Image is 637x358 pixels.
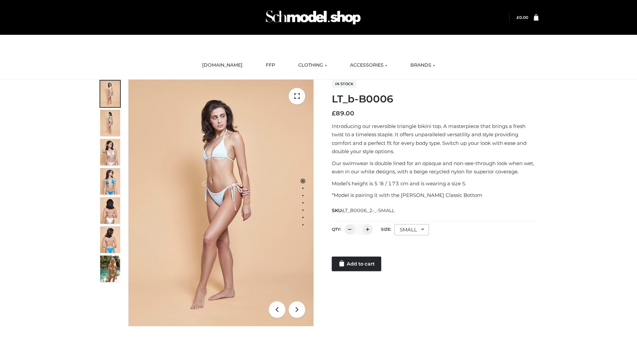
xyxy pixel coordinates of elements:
[100,139,120,165] img: ArielClassicBikiniTop_CloudNine_AzureSky_OW114ECO_3-scaled.jpg
[332,227,341,232] label: QTY:
[263,4,363,30] img: Schmodel Admin 964
[197,58,248,73] a: [DOMAIN_NAME]
[332,179,538,188] p: Model’s height is 5 ‘8 / 173 cm and is wearing a size S.
[332,93,538,105] h1: LT_b-B0006
[332,80,357,88] span: In stock
[100,110,120,136] img: ArielClassicBikiniTop_CloudNine_AzureSky_OW114ECO_2-scaled.jpg
[332,159,538,176] p: Our swimwear is double lined for an opaque and non-see-through look when wet, even in our white d...
[332,207,395,214] span: SKU:
[332,191,538,200] p: *Model is pairing it with the [PERSON_NAME] Classic Bottom
[293,58,332,73] a: CLOTHING
[100,256,120,282] img: Arieltop_CloudNine_AzureSky2.jpg
[100,226,120,253] img: ArielClassicBikiniTop_CloudNine_AzureSky_OW114ECO_8-scaled.jpg
[100,197,120,224] img: ArielClassicBikiniTop_CloudNine_AzureSky_OW114ECO_7-scaled.jpg
[405,58,440,73] a: BRANDS
[517,15,519,20] span: £
[517,15,528,20] a: £0.00
[332,110,336,117] span: £
[128,80,314,326] img: ArielClassicBikiniTop_CloudNine_AzureSky_OW114ECO_1
[332,257,381,271] a: Add to cart
[100,168,120,195] img: ArielClassicBikiniTop_CloudNine_AzureSky_OW114ECO_4-scaled.jpg
[332,110,354,117] bdi: 89.00
[345,58,392,73] a: ACCESSORIES
[100,81,120,107] img: ArielClassicBikiniTop_CloudNine_AzureSky_OW114ECO_1-scaled.jpg
[261,58,280,73] a: FFP
[517,15,528,20] bdi: 0.00
[394,224,429,235] div: SMALL
[381,227,391,232] label: Size:
[332,122,538,156] p: Introducing our reversible triangle bikini top. A masterpiece that brings a fresh twist to a time...
[343,208,394,213] span: LT_B0006_2-_-SMALL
